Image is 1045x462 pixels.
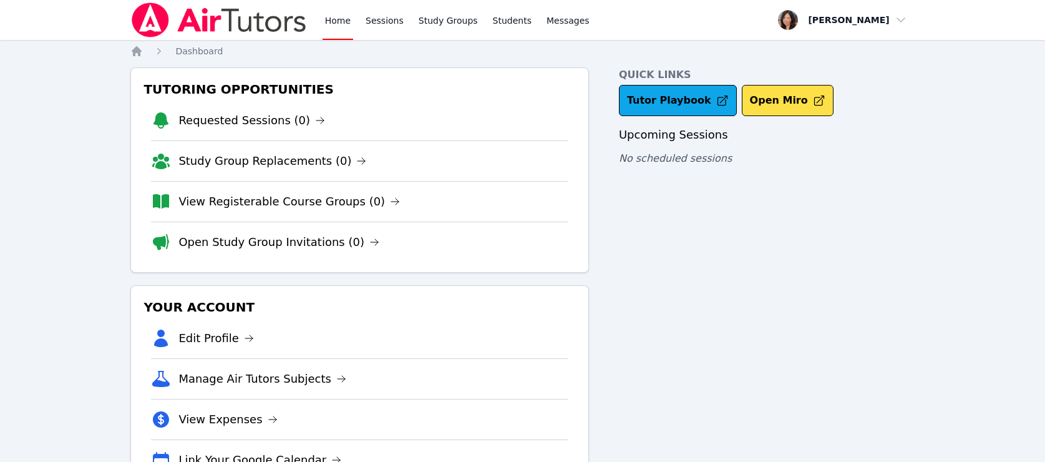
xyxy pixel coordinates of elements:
span: No scheduled sessions [619,152,732,164]
a: Manage Air Tutors Subjects [178,370,346,388]
h3: Your Account [141,296,578,318]
h3: Tutoring Opportunities [141,78,578,101]
a: Dashboard [175,45,223,57]
a: Open Study Group Invitations (0) [178,233,379,251]
nav: Breadcrumb [130,45,914,57]
h3: Upcoming Sessions [619,126,915,144]
a: Study Group Replacements (0) [178,152,366,170]
button: Open Miro [742,85,834,116]
img: Air Tutors [130,2,307,37]
span: Dashboard [175,46,223,56]
a: View Expenses [178,411,277,428]
span: Messages [547,14,590,27]
a: View Registerable Course Groups (0) [178,193,400,210]
a: Edit Profile [178,330,254,347]
h4: Quick Links [619,67,915,82]
a: Tutor Playbook [619,85,737,116]
a: Requested Sessions (0) [178,112,325,129]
